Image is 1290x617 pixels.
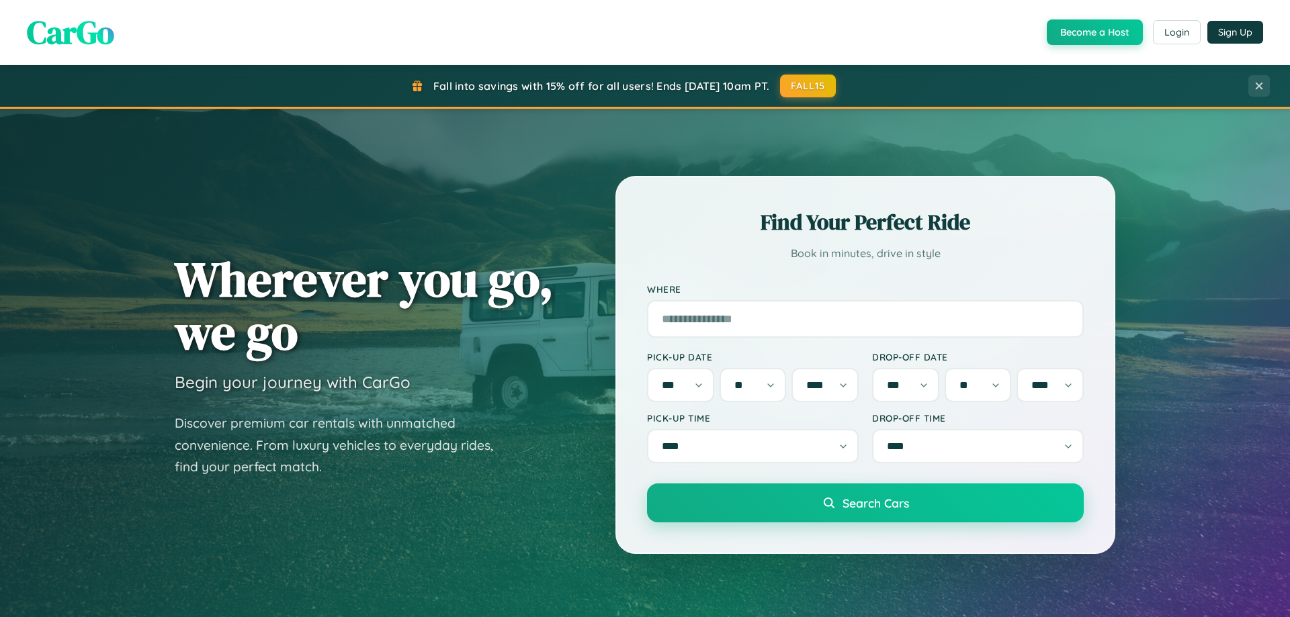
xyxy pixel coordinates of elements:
button: Search Cars [647,483,1084,522]
span: CarGo [27,10,114,54]
button: Login [1153,20,1201,44]
button: Become a Host [1047,19,1143,45]
label: Pick-up Date [647,351,859,363]
h2: Find Your Perfect Ride [647,207,1084,237]
h3: Begin your journey with CarGo [175,372,411,392]
label: Drop-off Time [872,412,1084,424]
label: Pick-up Time [647,412,859,424]
p: Discover premium car rentals with unmatched convenience. From luxury vehicles to everyday rides, ... [175,412,511,478]
h1: Wherever you go, we go [175,252,554,359]
label: Where [647,283,1084,295]
button: FALL15 [780,75,836,97]
label: Drop-off Date [872,351,1084,363]
p: Book in minutes, drive in style [647,244,1084,263]
span: Search Cars [843,495,909,510]
span: Fall into savings with 15% off for all users! Ends [DATE] 10am PT. [433,79,770,93]
button: Sign Up [1207,21,1263,44]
